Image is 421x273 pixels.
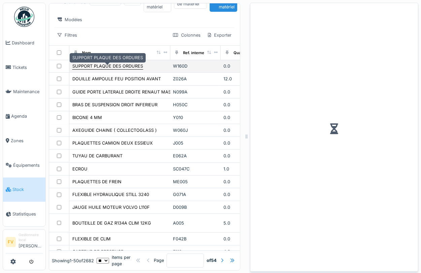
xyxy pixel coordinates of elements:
div: 4.0 [223,248,269,255]
div: TUYAU DE CARBURANT [72,153,122,159]
img: Badge_color-CXgf-gQk.svg [14,7,34,27]
div: PLAQUETTES DE FREIN [72,179,121,185]
a: FV Gestionnaire local[PERSON_NAME] [6,232,43,253]
div: 0.0 [223,102,269,108]
span: Agenda [11,113,43,119]
div: 0.0 [223,114,269,121]
div: Ref. interne [183,50,204,55]
strong: of 54 [207,257,217,264]
a: Stock [3,178,45,202]
div: 0.0 [223,140,269,146]
div: E062A [173,153,218,159]
span: Statistiques [12,211,43,217]
div: 0.0 [223,179,269,185]
a: Maintenance [3,80,45,104]
div: JAUGE HUILE MOTEUR VOLVO L110F [72,204,150,210]
div: ECROU [72,166,87,172]
div: Filtres [55,30,80,40]
div: Nom [82,50,91,55]
a: Équipements [3,153,45,178]
div: 1.0 [223,166,269,172]
div: SC047C [173,166,218,172]
div: Page [154,257,164,264]
span: Dashboard [12,40,43,46]
div: 0.0 [223,63,269,69]
span: Stock [12,186,43,193]
div: H050C [173,102,218,108]
li: FV [6,237,16,247]
div: Modèles [55,15,85,25]
div: Showing 1 - 50 of 2682 [52,257,94,264]
div: Z112 [173,248,218,255]
div: W160D [173,63,218,69]
span: Maintenance [13,88,43,95]
span: Tickets [12,64,43,71]
div: 12.0 [223,76,269,82]
div: 0.0 [223,153,269,159]
div: N099A [173,89,218,95]
a: Tickets [3,55,45,80]
span: Zones [11,138,43,144]
div: 5.0 [223,220,269,226]
div: 0.0 [223,89,269,95]
div: 0.0 [223,236,269,242]
span: Équipements [13,162,43,168]
div: FLEXIBLE HYDRAULIQUE STILL 3240 [72,191,149,198]
div: ME005 [173,179,218,185]
div: Exporter [205,30,235,40]
div: 0.0 [223,204,269,210]
div: 0.0 [223,191,269,198]
div: Quantité [234,50,249,55]
div: SUPPORT PLAQUE DES ORDURES [70,53,146,62]
li: [PERSON_NAME] [19,232,43,252]
div: Colonnes [170,30,204,40]
div: Gestionnaire local [19,232,43,243]
a: Statistiques [3,202,45,226]
div: SUPPORT PLAQUE DES ORDURES [72,63,143,69]
div: BRAS DE SUSPENSION DROIT INFERIEUR [72,102,157,108]
div: 0.0 [223,127,269,133]
div: F042B [173,236,218,242]
div: W060J [173,127,218,133]
div: GUIDE PORTE LATERALE DROITE RENAUT MASTER [72,89,179,95]
div: BICONE 4 MM [72,114,102,121]
div: DOUILLE AMPOULE FEU POSITION AVANT [72,76,161,82]
div: A005 [173,220,218,226]
a: Agenda [3,104,45,128]
div: items per page [97,254,133,267]
div: Y010 [173,114,218,121]
div: G071A [173,191,218,198]
div: CAPTEUR DE PRESENCE [72,248,124,255]
div: Z026A [173,76,218,82]
div: AXEGUIDE CHAINE ( COLLECTOGLASS ) [72,127,157,133]
div: J005 [173,140,218,146]
div: PLAQUETTES CAMION DEUX ESSIEUX [72,140,153,146]
a: Zones [3,128,45,153]
div: FLEXIBLE DE CLIM [72,236,111,242]
div: D009B [173,204,218,210]
div: BOUTEILLE DE GAZ R134A CLIM 12KG [72,220,151,226]
a: Dashboard [3,31,45,55]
